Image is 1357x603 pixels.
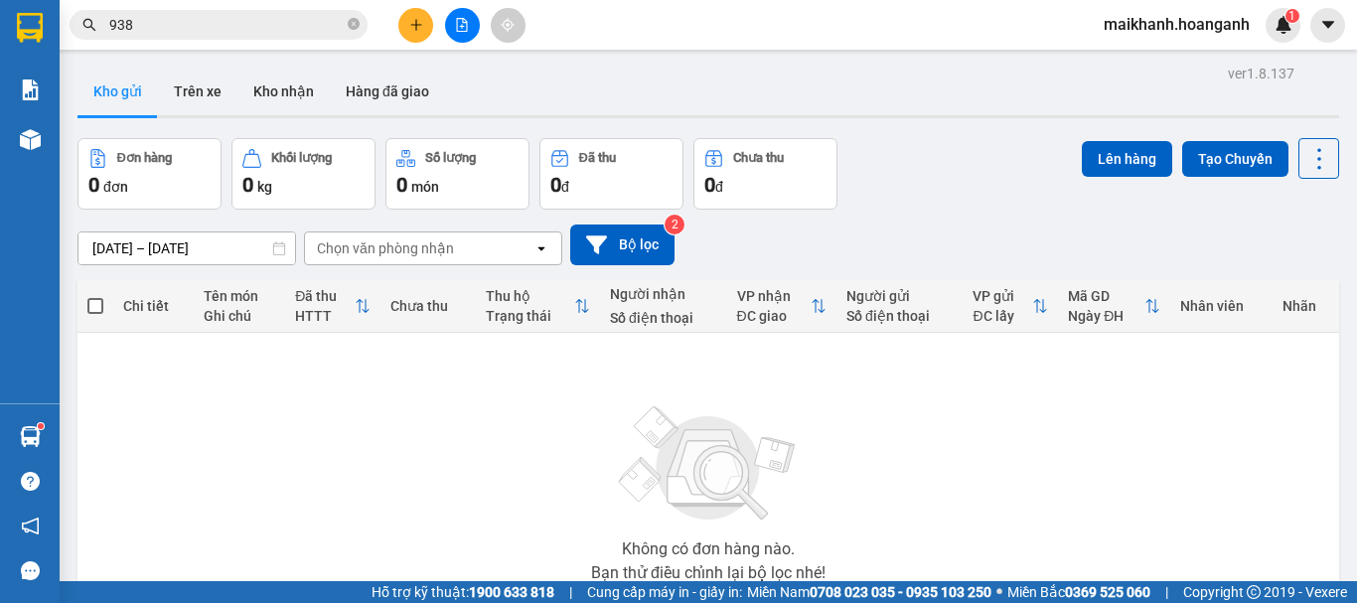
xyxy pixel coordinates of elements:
[486,288,574,304] div: Thu hộ
[21,517,40,535] span: notification
[109,14,344,36] input: Tìm tên, số ĐT hoặc mã đơn
[21,472,40,491] span: question-circle
[204,308,275,324] div: Ghi chú
[1068,308,1144,324] div: Ngày ĐH
[78,232,295,264] input: Select a date range.
[1180,298,1263,314] div: Nhân viên
[533,240,549,256] svg: open
[1058,280,1170,333] th: Toggle SortBy
[38,423,44,429] sup: 1
[285,280,380,333] th: Toggle SortBy
[810,584,991,600] strong: 0708 023 035 - 0935 103 250
[491,8,526,43] button: aim
[348,16,360,35] span: close-circle
[704,173,715,197] span: 0
[1065,584,1150,600] strong: 0369 525 060
[20,426,41,447] img: warehouse-icon
[88,173,99,197] span: 0
[1165,581,1168,603] span: |
[1068,288,1144,304] div: Mã GD
[17,13,43,43] img: logo-vxr
[20,79,41,100] img: solution-icon
[501,18,515,32] span: aim
[295,308,355,324] div: HTTT
[242,173,253,197] span: 0
[77,138,222,210] button: Đơn hàng0đơn
[476,280,600,333] th: Toggle SortBy
[1319,16,1337,34] span: caret-down
[846,308,953,324] div: Số điện thoại
[693,138,837,210] button: Chưa thu0đ
[973,308,1032,324] div: ĐC lấy
[610,310,716,326] div: Số điện thoại
[455,18,469,32] span: file-add
[385,138,529,210] button: Số lượng0món
[158,68,237,115] button: Trên xe
[609,394,808,533] img: svg+xml;base64,PHN2ZyBjbGFzcz0ibGlzdC1wbHVnX19zdmciIHhtbG5zPSJodHRwOi8vd3d3LnczLm9yZy8yMDAwL3N2Zy...
[665,215,684,234] sup: 2
[1007,581,1150,603] span: Miền Bắc
[77,68,158,115] button: Kho gửi
[727,280,837,333] th: Toggle SortBy
[1247,585,1261,599] span: copyright
[21,561,40,580] span: message
[123,298,184,314] div: Chi tiết
[550,173,561,197] span: 0
[409,18,423,32] span: plus
[610,286,716,302] div: Người nhận
[539,138,683,210] button: Đã thu0đ
[733,151,784,165] div: Chưa thu
[1082,141,1172,177] button: Lên hàng
[20,129,41,150] img: warehouse-icon
[1275,16,1292,34] img: icon-new-feature
[561,179,569,195] span: đ
[715,179,723,195] span: đ
[398,8,433,43] button: plus
[747,581,991,603] span: Miền Nam
[1310,8,1345,43] button: caret-down
[396,173,407,197] span: 0
[587,581,742,603] span: Cung cấp máy in - giấy in:
[1088,12,1266,37] span: maikhanh.hoanganh
[1282,298,1328,314] div: Nhãn
[1228,63,1294,84] div: ver 1.8.137
[204,288,275,304] div: Tên món
[570,225,675,265] button: Bộ lọc
[737,308,812,324] div: ĐC giao
[963,280,1058,333] th: Toggle SortBy
[103,179,128,195] span: đơn
[390,298,466,314] div: Chưa thu
[579,151,616,165] div: Đã thu
[317,238,454,258] div: Chọn văn phòng nhận
[1182,141,1288,177] button: Tạo Chuyến
[348,18,360,30] span: close-circle
[330,68,445,115] button: Hàng đã giao
[372,581,554,603] span: Hỗ trợ kỹ thuật:
[469,584,554,600] strong: 1900 633 818
[1285,9,1299,23] sup: 1
[295,288,355,304] div: Đã thu
[622,541,795,557] div: Không có đơn hàng nào.
[82,18,96,32] span: search
[846,288,953,304] div: Người gửi
[445,8,480,43] button: file-add
[486,308,574,324] div: Trạng thái
[425,151,476,165] div: Số lượng
[237,68,330,115] button: Kho nhận
[737,288,812,304] div: VP nhận
[996,588,1002,596] span: ⚪️
[569,581,572,603] span: |
[271,151,332,165] div: Khối lượng
[1288,9,1295,23] span: 1
[973,288,1032,304] div: VP gửi
[257,179,272,195] span: kg
[231,138,376,210] button: Khối lượng0kg
[117,151,172,165] div: Đơn hàng
[591,565,826,581] div: Bạn thử điều chỉnh lại bộ lọc nhé!
[411,179,439,195] span: món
